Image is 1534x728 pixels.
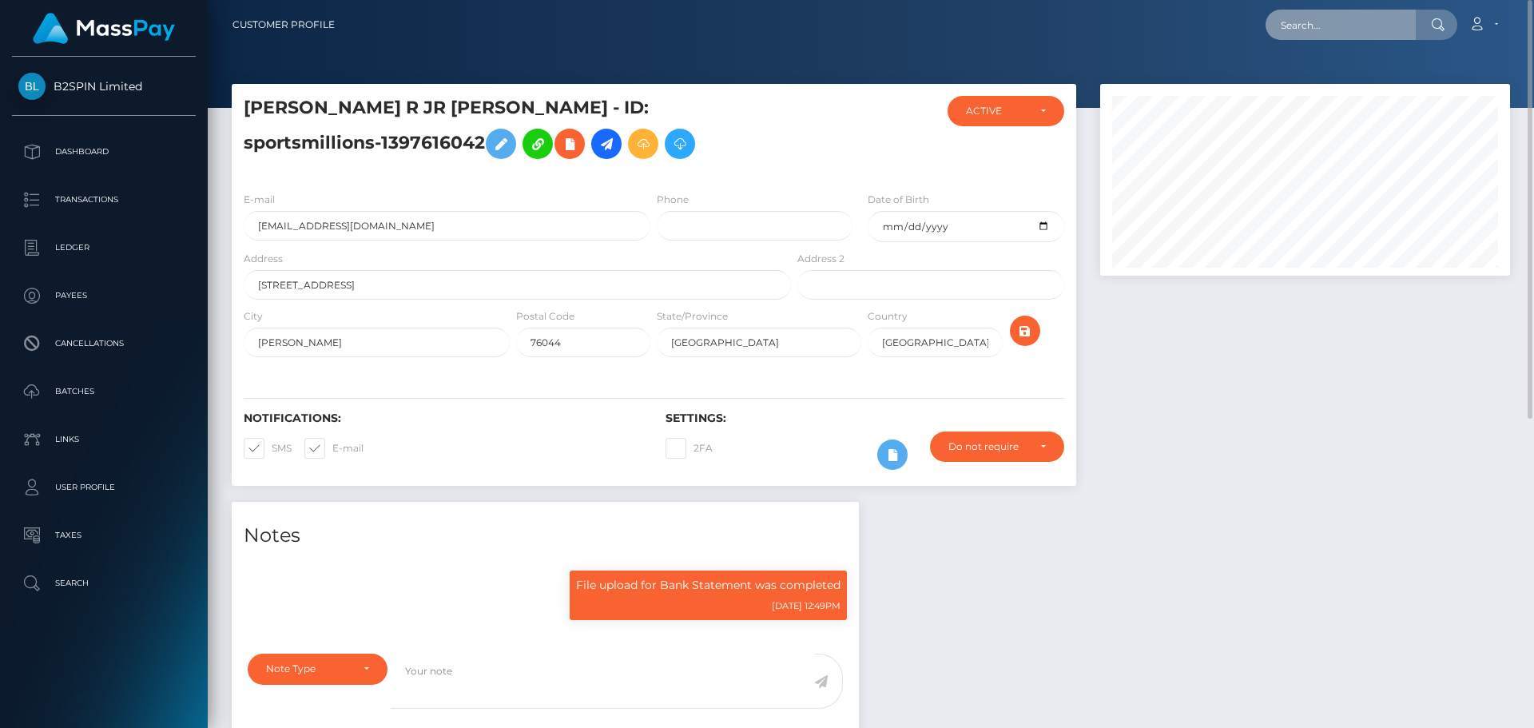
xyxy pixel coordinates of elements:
p: Links [18,428,189,452]
p: Batches [18,380,189,404]
p: Ledger [18,236,189,260]
div: Note Type [266,662,351,675]
h6: Notifications: [244,412,642,425]
a: Dashboard [12,132,196,172]
p: Transactions [18,188,189,212]
button: Do not require [930,432,1064,462]
label: Country [868,309,908,324]
a: User Profile [12,467,196,507]
a: Payees [12,276,196,316]
span: B2SPIN Limited [12,79,196,93]
a: Taxes [12,515,196,555]
img: B2SPIN Limited [18,73,46,100]
p: Dashboard [18,140,189,164]
a: Cancellations [12,324,196,364]
input: Search... [1266,10,1416,40]
h4: Notes [244,522,847,550]
a: Ledger [12,228,196,268]
label: Address [244,252,283,266]
a: Transactions [12,180,196,220]
a: Customer Profile [232,8,335,42]
label: Date of Birth [868,193,929,207]
a: Links [12,420,196,459]
div: Do not require [948,440,1027,453]
small: [DATE] 12:49PM [772,600,841,611]
p: Search [18,571,189,595]
button: Note Type [248,654,387,684]
label: Address 2 [797,252,844,266]
label: 2FA [666,438,713,459]
img: MassPay Logo [33,13,175,44]
label: City [244,309,263,324]
label: SMS [244,438,292,459]
p: Payees [18,284,189,308]
p: File upload for Bank Statement was completed [576,577,841,594]
a: Batches [12,372,196,412]
h6: Settings: [666,412,1063,425]
a: Initiate Payout [591,129,622,159]
p: Taxes [18,523,189,547]
p: User Profile [18,475,189,499]
label: E-mail [304,438,364,459]
button: ACTIVE [948,96,1064,126]
div: ACTIVE [966,105,1027,117]
a: Search [12,563,196,603]
label: State/Province [657,309,728,324]
label: Phone [657,193,689,207]
label: E-mail [244,193,275,207]
p: Cancellations [18,332,189,356]
h5: [PERSON_NAME] R JR [PERSON_NAME] - ID: sportsmillions-1397616042 [244,96,782,167]
label: Postal Code [516,309,574,324]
